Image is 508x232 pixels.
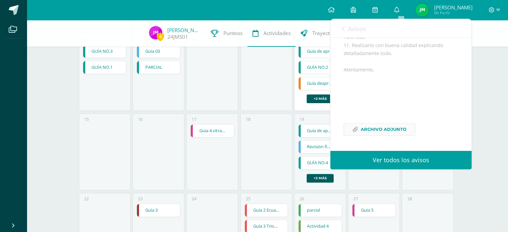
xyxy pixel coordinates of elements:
a: +2 más [307,174,334,183]
div: GUÍA NO.3 | Tarea [83,45,127,58]
div: 23 [138,196,143,202]
div: Guía de aprendizaje No. 3 | Tarea [298,45,342,58]
a: Ver todos los avisos [330,151,472,169]
a: Guia 2 Ecuaciones [245,204,288,217]
div: Guia 5 | Tarea [352,204,396,217]
div: parcial | Tarea [298,204,342,217]
a: [PERSON_NAME] [167,27,201,33]
div: PARCIAL | Tarea [137,61,180,74]
a: Guia 5 [352,204,395,217]
div: Guia 2 Ecuaciones | Tarea [244,204,288,217]
img: ddec72b5c029669c0c8a9237636aa9fc.png [415,3,429,17]
div: 22 [84,196,89,202]
span: 0 [157,32,164,41]
span: Avisos [348,25,366,33]
a: Guia 4 vitrales [191,125,234,137]
div: Guia 4 vitrales | Tarea [190,124,234,138]
a: 24JMS01 [167,33,188,40]
div: 17 [192,117,196,122]
a: GUÍA NO.3 [83,45,126,58]
a: Trayectoria [296,20,344,47]
div: Guia 03 | Tarea [137,45,180,58]
a: Guía de aprendizaje No. 3 [299,45,342,58]
span: Trayectoria [312,30,339,37]
div: 18 [246,117,250,122]
a: Punteos [206,20,247,47]
div: 19 [300,117,304,122]
span: [PERSON_NAME] [434,4,472,11]
div: 15 [84,117,89,122]
a: +2 más [307,94,334,103]
span: Actividades [264,30,291,37]
span: Mi Perfil [434,10,472,16]
a: GUÍA NO.4 [299,157,342,169]
a: parcial [299,204,342,217]
div: 24 [192,196,196,202]
div: 26 [300,196,304,202]
img: c44c59868c81ef275becb65f4c5b3898.png [149,26,162,39]
div: 16 [138,117,143,122]
a: Guia 3 [137,204,180,217]
div: 25 [246,196,250,202]
a: Guía deaprendizaje 3 [299,77,342,90]
div: GUÍA NO.1 | Tarea [83,61,127,74]
a: Guia 03 [137,45,180,58]
div: Revisión final de portafolio | Tarea [298,140,342,154]
div: Guía deaprendizaje 3 | Tarea [298,77,342,90]
a: Actividades [247,20,296,47]
span: Punteos [223,30,242,37]
a: Guía de apendizaje No. 4 [299,125,342,137]
div: Guia 3 | Tarea [137,204,180,217]
a: Revisión final de portafolio [299,141,342,153]
a: Archivo Adjunto [344,123,415,136]
div: 28 [407,196,412,202]
div: Guía de apendizaje No. 4 | Tarea [298,124,342,138]
span: Archivo Adjunto [361,123,406,136]
div: 27 [353,196,358,202]
div: GUÍA NO.2 | Tarea [298,61,342,74]
a: PARCIAL [137,61,180,74]
a: GUÍA NO.1 [83,61,126,74]
a: GUÍA NO.2 [299,61,342,74]
div: GUÍA NO.4 | Tarea [298,156,342,170]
